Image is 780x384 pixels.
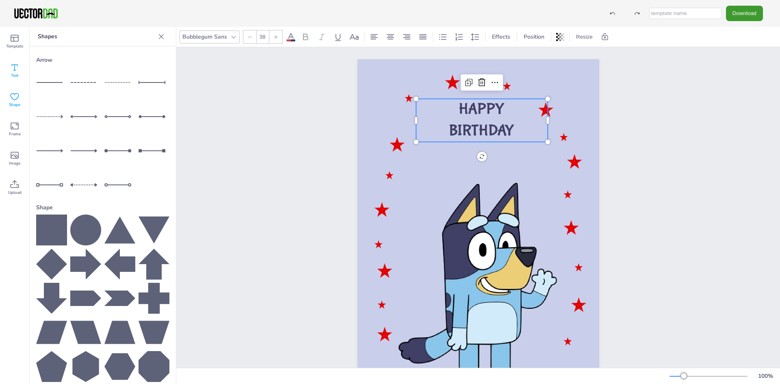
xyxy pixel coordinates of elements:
span: Position [522,33,546,41]
span: Frame [9,131,21,137]
input: template name [649,8,722,19]
span: Effects [490,33,512,41]
span: Upload [8,189,22,196]
p: Shapes [38,27,155,46]
span: Shape [9,102,20,108]
div: 100 % [756,372,775,380]
img: VectorDad-1.png [13,7,59,20]
div: Shape [36,200,169,215]
span: HAPPY [459,100,505,118]
button: Download [726,6,763,21]
span: Text [11,72,19,79]
div: Bubblegum Sans [181,31,229,42]
button: Resize [573,30,596,43]
span: BIRTHDAY [449,122,514,140]
span: Template [6,43,23,50]
span: Image [9,160,20,167]
div: Arrow [36,53,169,67]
